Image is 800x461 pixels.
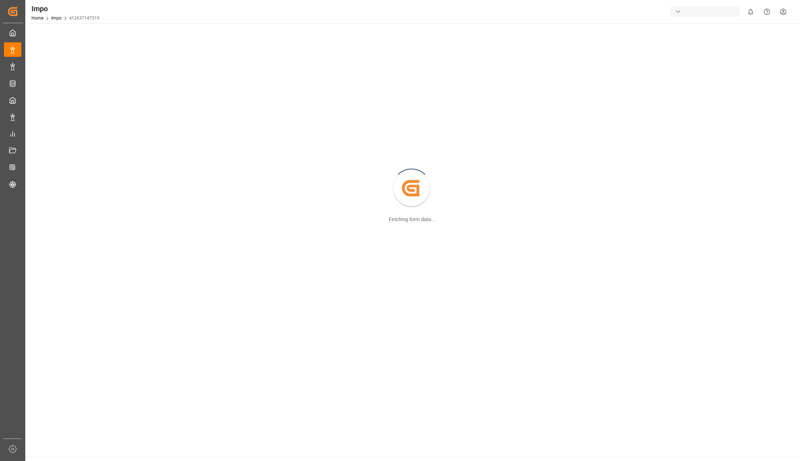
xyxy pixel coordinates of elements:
[31,3,99,14] div: Impo
[742,4,759,20] button: show 0 new notifications
[389,216,435,223] div: Fetching form data...
[759,4,775,20] button: Help Center
[31,16,43,21] a: Home
[51,16,61,21] a: Impo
